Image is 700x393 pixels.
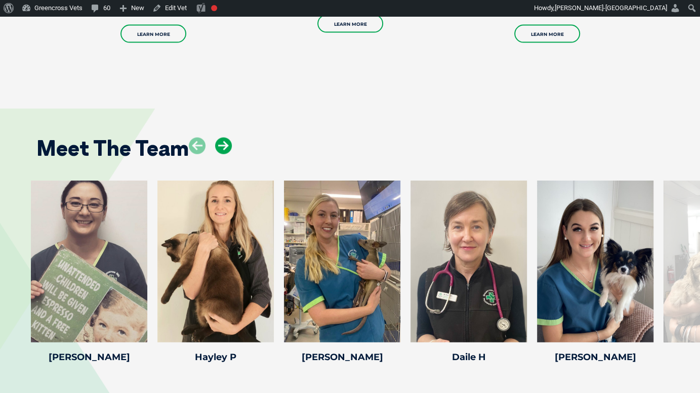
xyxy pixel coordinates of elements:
[36,138,189,159] h2: Meet The Team
[514,25,580,43] a: Learn More
[211,5,217,11] div: Needs improvement
[317,15,383,33] a: Learn More
[120,25,186,43] a: Learn More
[537,353,653,362] h4: [PERSON_NAME]
[555,4,667,12] span: [PERSON_NAME]-[GEOGRAPHIC_DATA]
[284,353,400,362] h4: [PERSON_NAME]
[410,353,527,362] h4: Daile H
[31,353,147,362] h4: [PERSON_NAME]
[157,353,274,362] h4: Hayley P
[680,46,690,56] button: Search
